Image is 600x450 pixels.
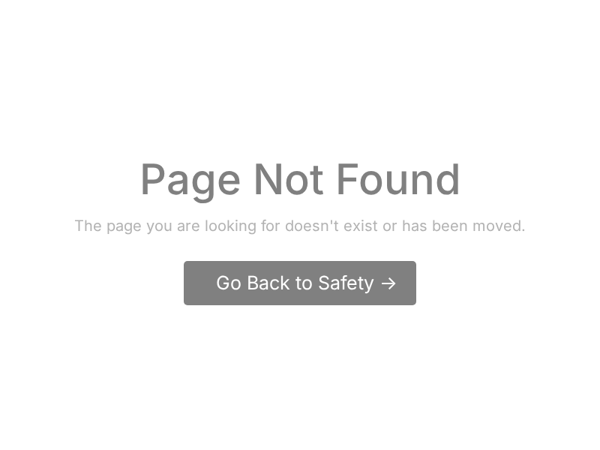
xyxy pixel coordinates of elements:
[216,270,397,296] div: Go Back to Safety ->
[184,261,416,305] a: Go Back to Safety ->
[525,378,600,450] iframe: Chat Widget
[74,153,526,205] div: Page Not Found
[74,213,526,238] div: The page you are looking for doesn't exist or has been moved.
